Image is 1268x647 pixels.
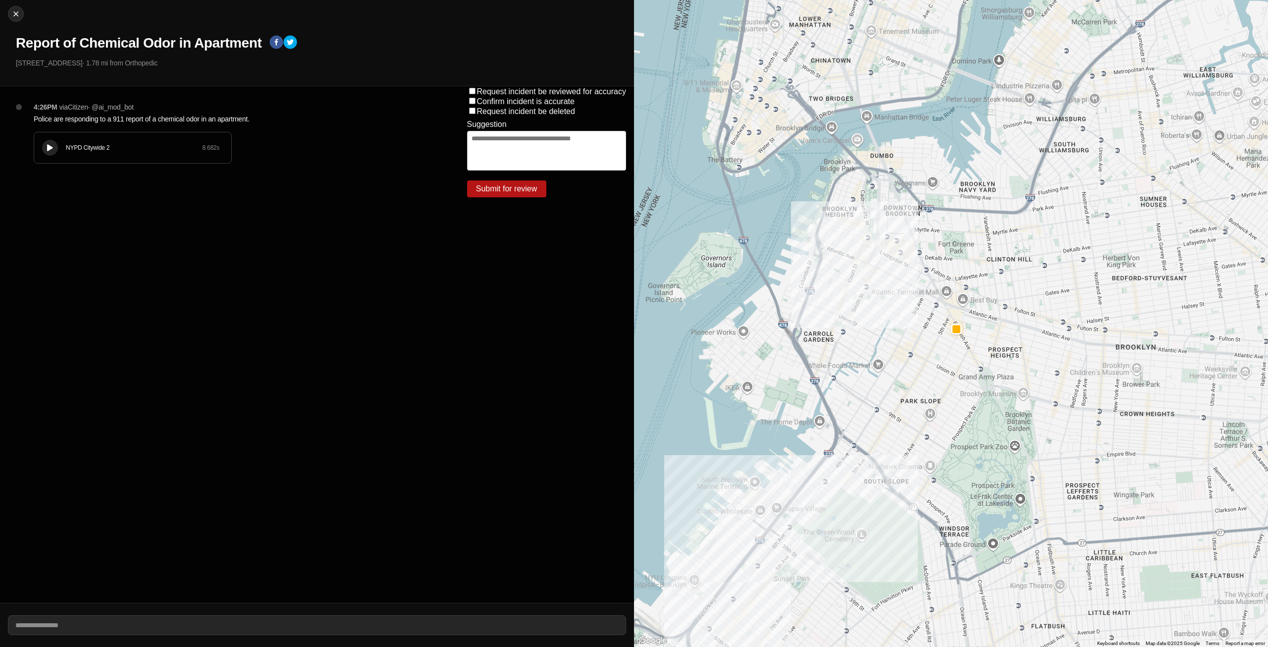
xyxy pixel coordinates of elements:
label: Request incident be deleted [477,107,575,116]
button: Keyboard shortcuts [1097,640,1140,647]
p: Police are responding to a 911 report of a chemical odor in an apartment. [34,114,427,124]
a: Open this area in Google Maps (opens a new window) [636,634,669,647]
img: cancel [11,9,21,19]
p: 4:26PM [34,102,57,112]
button: Submit for review [467,180,546,197]
div: 8.682 s [202,144,219,152]
span: Map data ©2025 Google [1146,641,1200,646]
p: via Citizen · @ ai_mod_bot [59,102,134,112]
div: NYPD Citywide 2 [66,144,202,152]
button: cancel [8,6,24,22]
p: [STREET_ADDRESS] · 1.78 mi from Orthopedic [16,58,626,68]
img: Google [636,634,669,647]
a: Report a map error [1225,641,1265,646]
h1: Report of Chemical Odor in Apartment [16,34,262,52]
button: twitter [283,35,297,51]
label: Request incident be reviewed for accuracy [477,87,627,96]
a: Terms (opens in new tab) [1206,641,1219,646]
label: Confirm incident is accurate [477,97,575,106]
label: Suggestion [467,120,507,129]
button: facebook [269,35,283,51]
